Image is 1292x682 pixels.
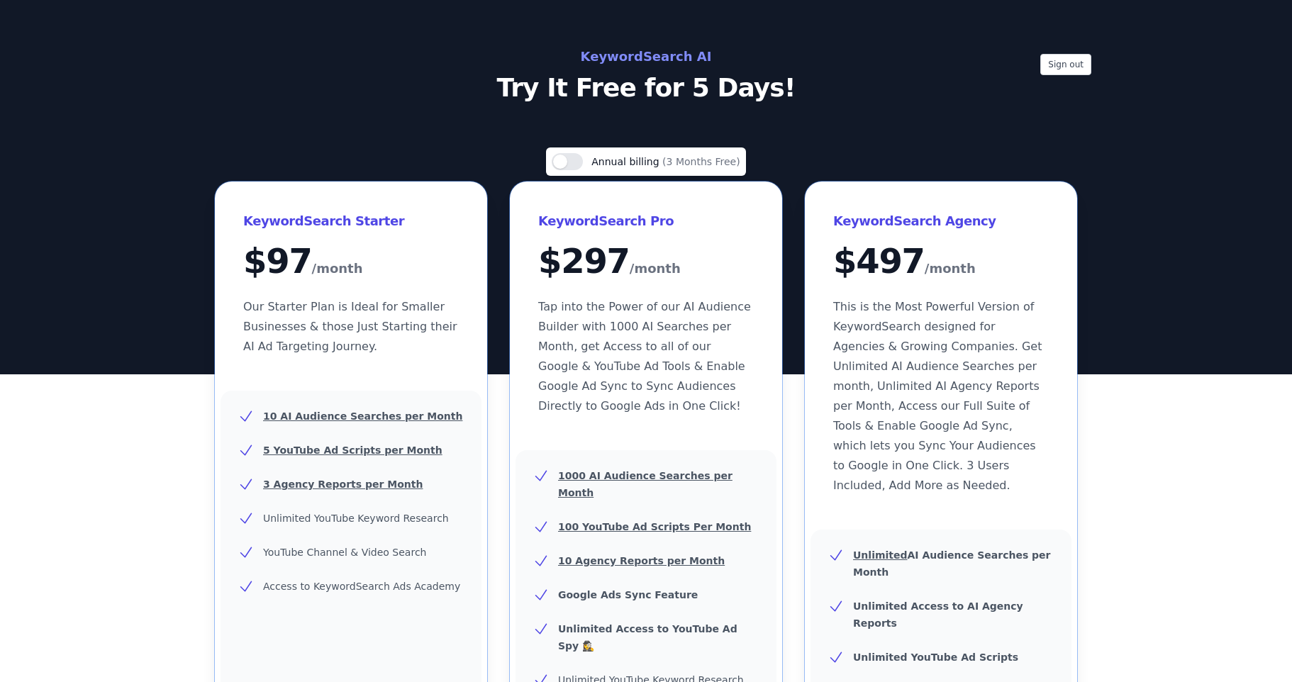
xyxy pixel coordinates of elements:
[833,300,1042,492] span: This is the Most Powerful Version of KeywordSearch designed for Agencies & Growing Companies. Get...
[925,257,976,280] span: /month
[263,547,426,558] span: YouTube Channel & Video Search
[263,410,462,422] u: 10 AI Audience Searches per Month
[263,479,423,490] u: 3 Agency Reports per Month
[538,244,754,280] div: $ 297
[263,513,449,524] span: Unlimited YouTube Keyword Research
[833,244,1049,280] div: $ 497
[1040,54,1091,75] button: Sign out
[558,623,737,652] b: Unlimited Access to YouTube Ad Spy 🕵️‍♀️
[328,74,964,102] p: Try It Free for 5 Days!
[312,257,363,280] span: /month
[591,156,662,167] span: Annual billing
[263,445,442,456] u: 5 YouTube Ad Scripts per Month
[263,581,460,592] span: Access to KeywordSearch Ads Academy
[853,549,1051,578] b: AI Audience Searches per Month
[243,210,459,233] h3: KeywordSearch Starter
[853,549,908,561] u: Unlimited
[558,521,751,532] u: 100 YouTube Ad Scripts Per Month
[662,156,740,167] span: (3 Months Free)
[853,600,1023,629] b: Unlimited Access to AI Agency Reports
[538,300,751,413] span: Tap into the Power of our AI Audience Builder with 1000 AI Searches per Month, get Access to all ...
[833,210,1049,233] h3: KeywordSearch Agency
[558,555,725,566] u: 10 Agency Reports per Month
[558,470,733,498] u: 1000 AI Audience Searches per Month
[853,652,1018,663] b: Unlimited YouTube Ad Scripts
[538,210,754,233] h3: KeywordSearch Pro
[630,257,681,280] span: /month
[243,300,457,353] span: Our Starter Plan is Ideal for Smaller Businesses & those Just Starting their AI Ad Targeting Jour...
[328,45,964,68] h2: KeywordSearch AI
[558,589,698,600] b: Google Ads Sync Feature
[243,244,459,280] div: $ 97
